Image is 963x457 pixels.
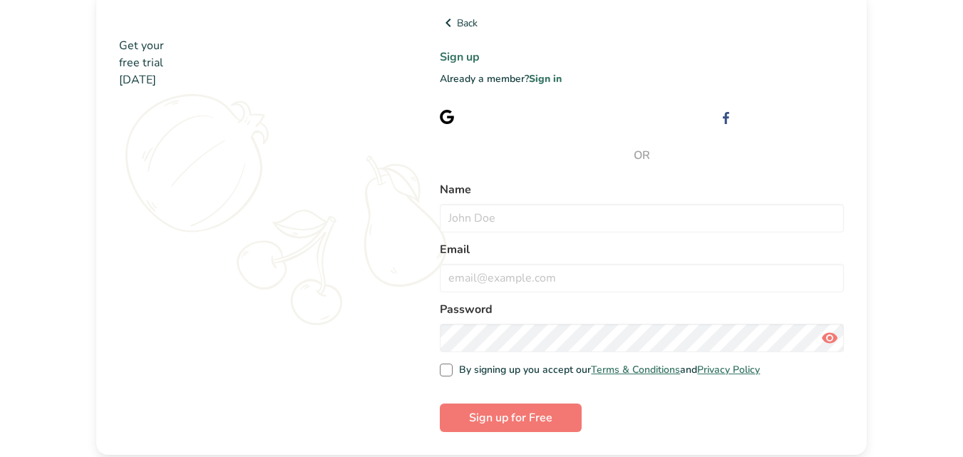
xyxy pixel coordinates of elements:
span: with Google [500,110,555,123]
h2: Get your free trial [DATE] [119,37,394,88]
a: Back [440,14,844,31]
label: Email [440,241,844,258]
a: Privacy Policy [697,363,760,376]
input: John Doe [440,204,844,232]
label: Name [440,181,844,198]
span: Sign up for Free [469,409,552,426]
div: Sign up [465,109,555,124]
a: Terms & Conditions [591,363,680,376]
img: Food Label Maker [119,14,258,32]
span: with Facebook [777,110,844,123]
label: Password [440,301,844,318]
input: email@example.com [440,264,844,292]
button: Sign up for Free [440,404,582,432]
h1: Sign up [440,48,844,66]
span: By signing up you accept our and [453,364,761,376]
div: Sign up [743,109,844,124]
span: OR [440,147,844,164]
p: Already a member? [440,71,844,86]
a: Sign in [529,72,562,86]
